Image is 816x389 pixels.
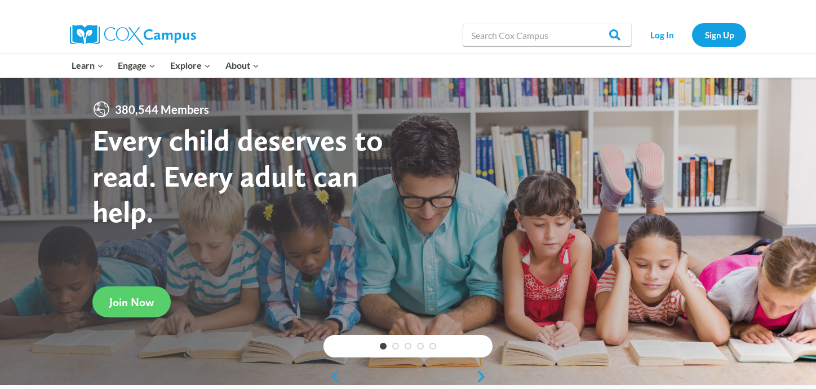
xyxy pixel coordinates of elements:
span: Engage [118,58,156,73]
span: About [225,58,259,73]
span: 380,544 Members [110,100,214,118]
a: Sign Up [692,23,746,46]
span: Join Now [109,295,154,309]
a: next [476,370,493,383]
a: previous [323,370,340,383]
a: Join Now [92,286,171,317]
span: Learn [72,58,104,73]
a: 1 [380,343,387,350]
nav: Secondary Navigation [637,23,746,46]
input: Search Cox Campus [463,24,632,46]
a: 3 [405,343,411,350]
div: content slider buttons [323,365,493,388]
nav: Primary Navigation [64,54,266,77]
span: Explore [170,58,211,73]
a: Log In [637,23,686,46]
img: Cox Campus [70,25,196,45]
a: 2 [392,343,399,350]
a: 5 [429,343,436,350]
a: 4 [417,343,424,350]
strong: Every child deserves to read. Every adult can help. [92,122,383,229]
